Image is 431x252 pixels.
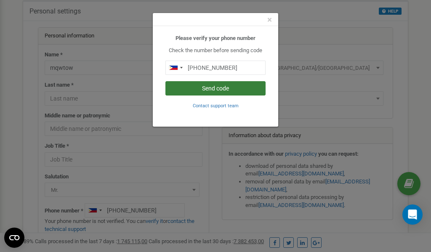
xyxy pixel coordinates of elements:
span: × [267,15,272,25]
div: Telephone country code [166,61,185,74]
input: 0905 123 4567 [165,61,266,75]
button: Close [267,16,272,24]
div: Open Intercom Messenger [402,204,423,225]
small: Contact support team [193,103,239,109]
p: Check the number before sending code [165,47,266,55]
b: Please verify your phone number [176,35,255,41]
a: Contact support team [193,102,239,109]
button: Open CMP widget [4,228,24,248]
button: Send code [165,81,266,95]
